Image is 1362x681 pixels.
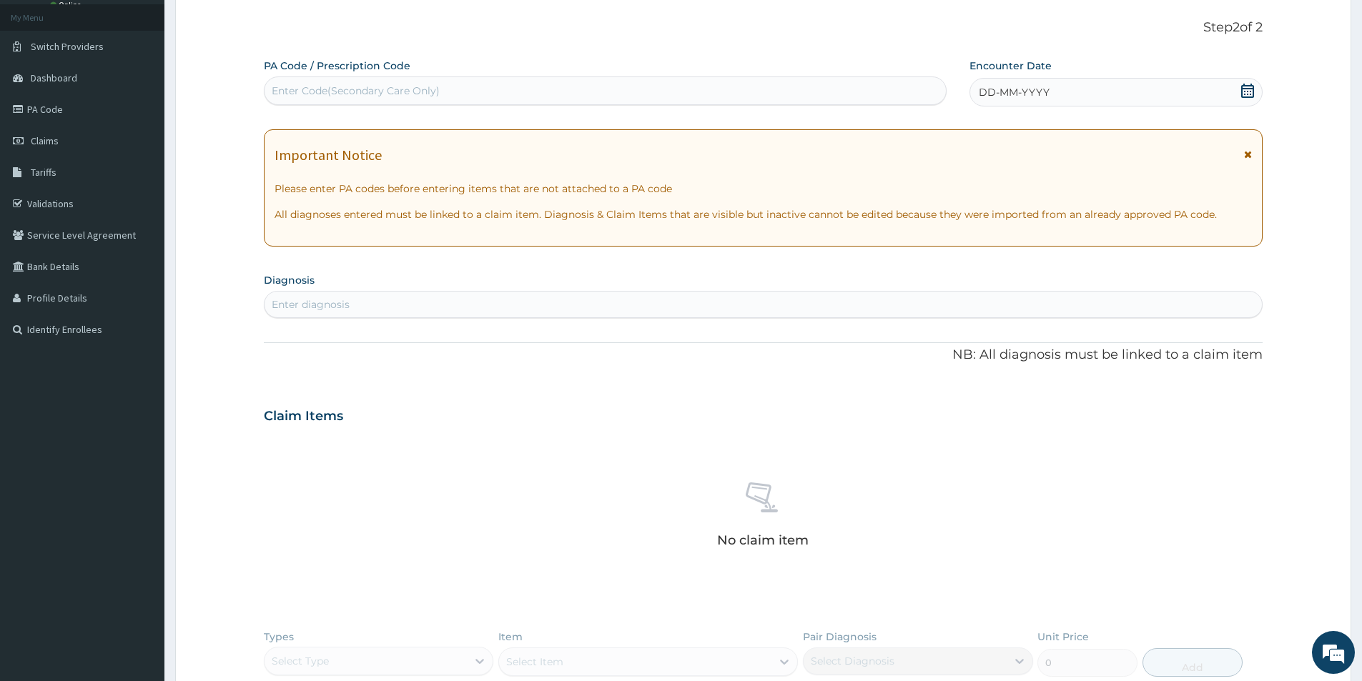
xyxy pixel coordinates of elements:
[275,207,1252,222] p: All diagnoses entered must be linked to a claim item. Diagnosis & Claim Items that are visible bu...
[74,80,240,99] div: Chat with us now
[275,182,1252,196] p: Please enter PA codes before entering items that are not attached to a PA code
[264,346,1263,364] p: NB: All diagnosis must be linked to a claim item
[979,85,1050,99] span: DD-MM-YYYY
[31,166,56,179] span: Tariffs
[264,273,315,287] label: Diagnosis
[26,71,58,107] img: d_794563401_company_1708531726252_794563401
[272,84,440,98] div: Enter Code(Secondary Care Only)
[264,409,343,424] h3: Claim Items
[264,20,1263,36] p: Step 2 of 2
[7,390,272,440] textarea: Type your message and hit 'Enter'
[31,40,104,53] span: Switch Providers
[31,71,77,84] span: Dashboard
[31,134,59,147] span: Claims
[275,147,382,163] h1: Important Notice
[272,297,350,312] div: Enter diagnosis
[264,59,410,73] label: PA Code / Prescription Code
[969,59,1052,73] label: Encounter Date
[717,533,809,547] p: No claim item
[235,7,269,41] div: Minimize live chat window
[83,180,197,324] span: We're online!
